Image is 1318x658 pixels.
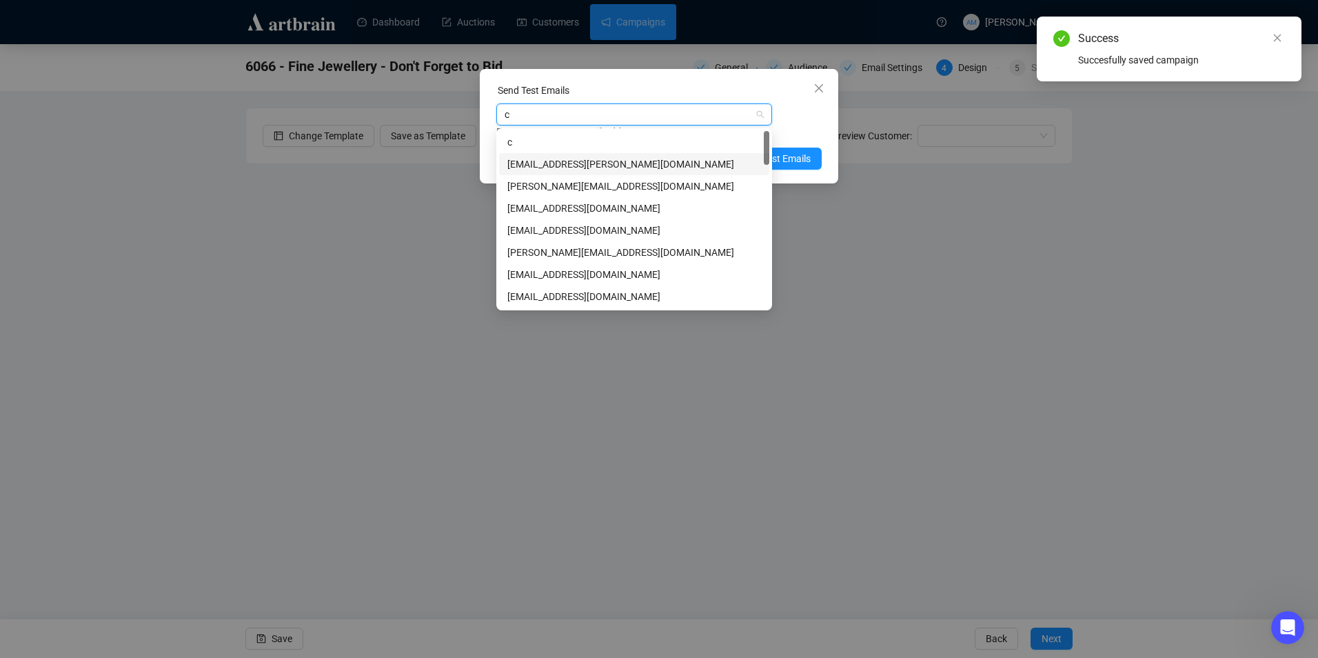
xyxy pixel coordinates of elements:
div: [EMAIL_ADDRESS][DOMAIN_NAME] [507,223,761,238]
label: Send Test Emails [498,85,569,96]
div: [EMAIL_ADDRESS][PERSON_NAME][DOMAIN_NAME] [507,157,761,172]
div: [PERSON_NAME][EMAIL_ADDRESS][DOMAIN_NAME] [507,245,761,260]
div: Success [1078,30,1285,47]
a: Close [1270,30,1285,46]
div: [EMAIL_ADDRESS][DOMAIN_NAME] [507,289,761,304]
div: leon.v@artbrain.co [499,241,769,263]
div: [PERSON_NAME][EMAIL_ADDRESS][DOMAIN_NAME] [507,179,761,194]
span: check-circle [1053,30,1070,47]
div: Succesfully saved campaign [1078,52,1285,68]
div: helenacarlyle3@gmail.com [499,263,769,286]
div: rebecca.e@artbrain.co [499,175,769,197]
span: Send Test Emails [739,151,811,166]
button: Close [808,77,830,99]
div: c [499,131,769,153]
span: close [813,83,824,94]
div: [EMAIL_ADDRESS][DOMAIN_NAME] [507,201,761,216]
div: [EMAIL_ADDRESS][DOMAIN_NAME] [507,267,761,282]
div: adi.p@artbrain.co [499,197,769,219]
div: amymcnamara@adams.ie [499,153,769,175]
span: close [1273,33,1282,43]
div: giochiesa94@gmail.com [499,219,769,241]
div: mcnamaraamy3@gmail.com [499,286,769,308]
iframe: Intercom live chat [1271,611,1304,644]
div: c [507,134,761,150]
